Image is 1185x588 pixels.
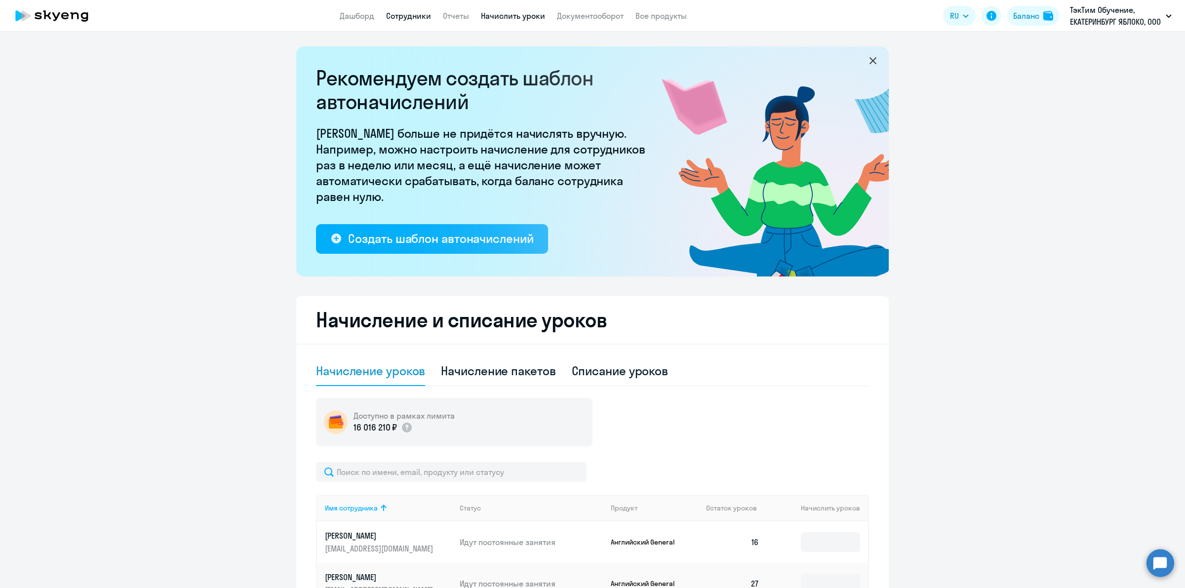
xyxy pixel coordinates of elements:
[386,11,431,21] a: Сотрудники
[316,363,425,379] div: Начисление уроков
[316,308,869,332] h2: Начисление и списание уроков
[460,504,603,512] div: Статус
[1013,10,1039,22] div: Баланс
[325,543,435,554] p: [EMAIL_ADDRESS][DOMAIN_NAME]
[316,66,652,114] h2: Рекомендуем создать шаблон автоначислений
[348,231,533,246] div: Создать шаблон автоначислений
[1065,4,1177,28] button: ТэкТим Обучение, ЕКАТЕРИНБУРГ ЯБЛОКО, ООО
[340,11,374,21] a: Дашборд
[572,363,669,379] div: Списание уроков
[481,11,545,21] a: Начислить уроки
[316,462,587,482] input: Поиск по имени, email, продукту или статусу
[460,504,481,512] div: Статус
[316,125,652,204] p: [PERSON_NAME] больше не придётся начислять вручную. Например, можно настроить начисление для сотр...
[325,504,452,512] div: Имя сотрудника
[325,530,452,554] a: [PERSON_NAME][EMAIL_ADDRESS][DOMAIN_NAME]
[354,421,397,434] p: 16 016 210 ₽
[706,504,767,512] div: Остаток уроков
[325,572,435,583] p: [PERSON_NAME]
[316,224,548,254] button: Создать шаблон автоначислений
[611,538,685,547] p: Английский General
[354,410,455,421] h5: Доступно в рамках лимита
[557,11,624,21] a: Документооборот
[325,504,378,512] div: Имя сотрудника
[706,504,757,512] span: Остаток уроков
[767,495,868,521] th: Начислить уроков
[1043,11,1053,21] img: balance
[698,521,767,563] td: 16
[1007,6,1059,26] button: Балансbalance
[611,504,637,512] div: Продукт
[443,11,469,21] a: Отчеты
[635,11,687,21] a: Все продукты
[943,6,976,26] button: RU
[324,410,348,434] img: wallet-circle.png
[611,579,685,588] p: Английский General
[950,10,959,22] span: RU
[441,363,555,379] div: Начисление пакетов
[1070,4,1162,28] p: ТэкТим Обучение, ЕКАТЕРИНБУРГ ЯБЛОКО, ООО
[611,504,699,512] div: Продукт
[460,537,603,548] p: Идут постоянные занятия
[325,530,435,541] p: [PERSON_NAME]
